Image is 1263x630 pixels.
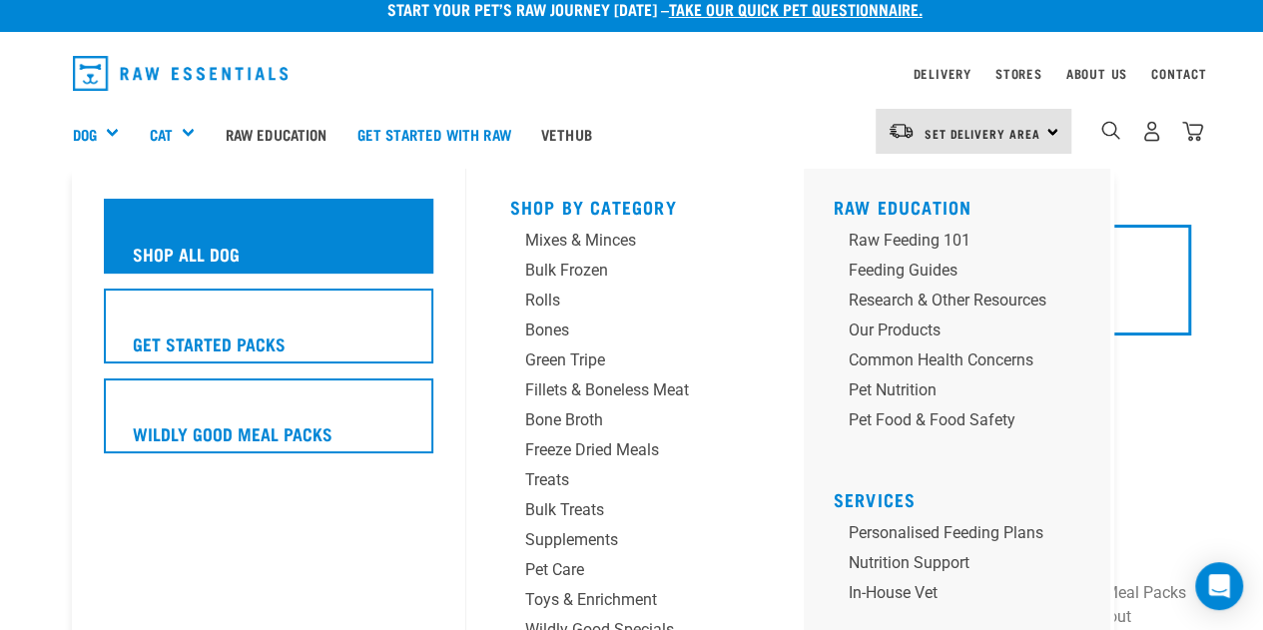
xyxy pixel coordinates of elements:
a: Bulk Treats [510,498,760,528]
div: Feeding Guides [849,259,1046,283]
a: Bone Broth [510,408,760,438]
div: Pet Nutrition [849,378,1046,402]
a: Raw Education [834,202,972,212]
a: Wildly Good Meal Packs [104,378,433,468]
div: Bones [525,318,712,342]
a: Raw Education [210,94,341,174]
a: Rolls [510,289,760,318]
a: Our Products [834,318,1094,348]
div: Bone Broth [525,408,712,432]
a: Stores [995,70,1042,77]
a: Treats [510,468,760,498]
h5: Wildly Good Meal Packs [133,420,332,446]
a: Green Tripe [510,348,760,378]
div: Bulk Frozen [525,259,712,283]
div: Open Intercom Messenger [1195,562,1243,610]
a: Get started with Raw [342,94,526,174]
div: Our Products [849,318,1046,342]
img: home-icon@2x.png [1182,121,1203,142]
nav: dropdown navigation [57,48,1207,99]
a: Get Started Packs [104,289,433,378]
a: Pet Nutrition [834,378,1094,408]
div: Toys & Enrichment [525,588,712,612]
div: Research & Other Resources [849,289,1046,313]
a: Shop All Dog [104,199,433,289]
a: Contact [1151,70,1207,77]
img: Raw Essentials Logo [73,56,289,91]
a: Nutrition Support [834,551,1094,581]
div: Fillets & Boneless Meat [525,378,712,402]
div: Rolls [525,289,712,313]
img: van-moving.png [888,122,915,140]
div: Common Health Concerns [849,348,1046,372]
a: Bones [510,318,760,348]
a: Pet Food & Food Safety [834,408,1094,438]
div: Bulk Treats [525,498,712,522]
span: Set Delivery Area [925,130,1040,137]
h5: Get Started Packs [133,330,286,356]
div: Supplements [525,528,712,552]
a: Supplements [510,528,760,558]
a: Dog [73,123,97,146]
a: Personalised Feeding Plans [834,521,1094,551]
a: Pet Care [510,558,760,588]
h5: Shop By Category [510,197,760,213]
a: Cat [149,123,172,146]
div: Treats [525,468,712,492]
h5: Services [834,489,1094,505]
img: home-icon-1@2x.png [1101,121,1120,140]
a: Vethub [526,94,607,174]
a: Research & Other Resources [834,289,1094,318]
a: Freeze Dried Meals [510,438,760,468]
a: In-house vet [834,581,1094,611]
div: Green Tripe [525,348,712,372]
a: Raw Feeding 101 [834,229,1094,259]
a: Common Health Concerns [834,348,1094,378]
a: Feeding Guides [834,259,1094,289]
div: Pet Food & Food Safety [849,408,1046,432]
img: user.png [1141,121,1162,142]
a: Toys & Enrichment [510,588,760,618]
a: Mixes & Minces [510,229,760,259]
div: Raw Feeding 101 [849,229,1046,253]
div: Mixes & Minces [525,229,712,253]
a: Delivery [913,70,970,77]
a: Bulk Frozen [510,259,760,289]
div: Pet Care [525,558,712,582]
a: Fillets & Boneless Meat [510,378,760,408]
a: About Us [1065,70,1126,77]
a: take our quick pet questionnaire. [669,4,923,13]
h5: Shop All Dog [133,241,240,267]
div: Freeze Dried Meals [525,438,712,462]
